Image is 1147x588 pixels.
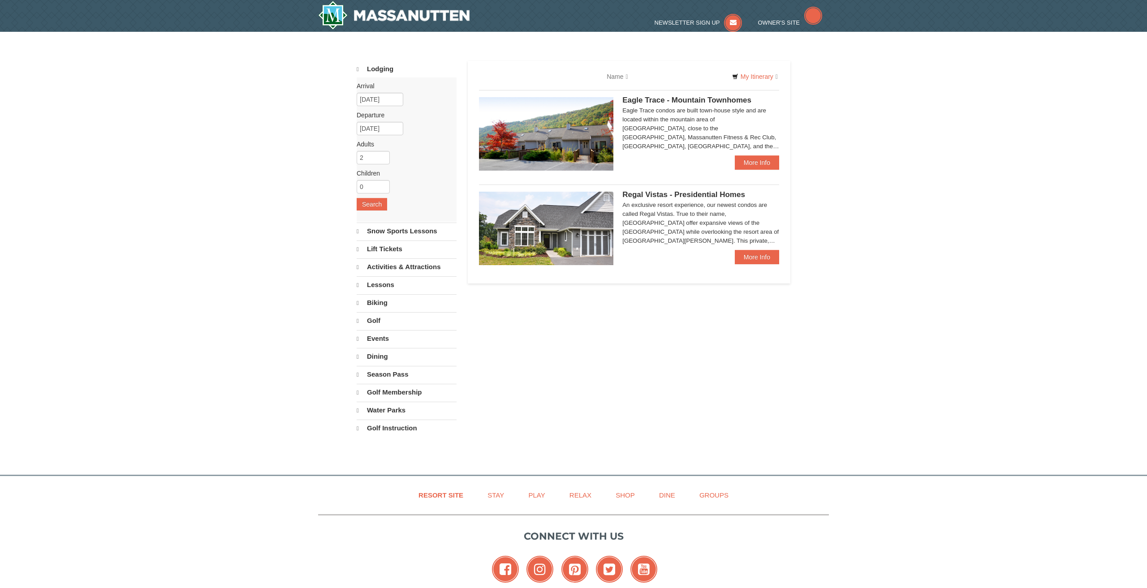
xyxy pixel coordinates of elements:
a: Resort Site [407,485,474,505]
img: 19218991-1-902409a9.jpg [479,192,613,265]
a: My Itinerary [726,70,784,83]
img: Massanutten Resort Logo [318,1,470,30]
a: Activities & Attractions [357,258,457,275]
a: Season Pass [357,366,457,383]
a: Snow Sports Lessons [357,223,457,240]
a: Lodging [357,61,457,77]
span: Newsletter Sign Up [655,19,720,26]
p: Connect with us [318,529,829,544]
a: Newsletter Sign Up [655,19,742,26]
a: More Info [735,155,779,170]
a: Play [517,485,556,505]
a: More Info [735,250,779,264]
label: Arrival [357,82,450,90]
span: Regal Vistas - Presidential Homes [622,190,745,199]
a: Lift Tickets [357,240,457,258]
label: Children [357,169,450,178]
a: Water Parks [357,402,457,419]
a: Relax [558,485,603,505]
a: Events [357,330,457,347]
label: Adults [357,140,450,149]
div: An exclusive resort experience, our newest condos are called Regal Vistas. True to their name, [G... [622,201,779,245]
a: Biking [357,294,457,311]
a: Golf Instruction [357,420,457,437]
img: 19218983-1-9b289e55.jpg [479,97,613,171]
a: Name [600,68,634,86]
a: Golf Membership [357,384,457,401]
a: Golf [357,312,457,329]
a: Shop [604,485,646,505]
a: Massanutten Resort [318,1,470,30]
a: Dining [357,348,457,365]
button: Search [357,198,387,210]
span: Eagle Trace - Mountain Townhomes [622,96,751,104]
a: Groups [688,485,740,505]
div: Eagle Trace condos are built town-house style and are located within the mountain area of [GEOGRA... [622,106,779,151]
label: Departure [357,111,450,120]
a: Lessons [357,276,457,293]
a: Dine [648,485,686,505]
span: Owner's Site [758,19,800,26]
a: Stay [476,485,515,505]
a: Owner's Site [758,19,823,26]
